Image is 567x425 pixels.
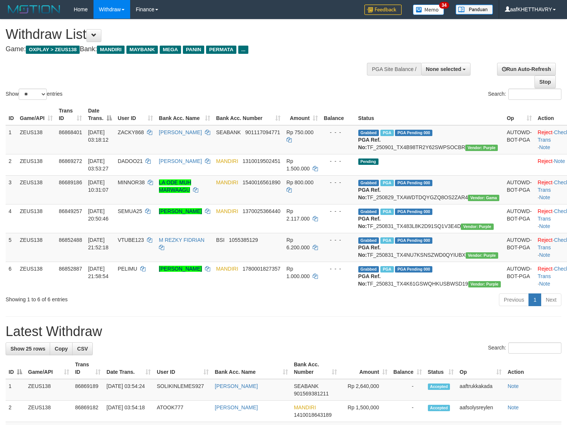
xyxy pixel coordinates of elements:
span: Vendor URL: https://trx4.1velocity.biz [468,281,501,287]
a: [PERSON_NAME] [215,404,258,410]
img: panduan.png [456,4,493,15]
span: None selected [426,66,462,72]
th: Bank Acc. Name: activate to sort column ascending [156,104,213,125]
a: 1 [528,293,541,306]
a: LA ODE MUH MARWAAGU [159,179,191,193]
a: Note [508,383,519,389]
span: OXPLAY > ZEUS138 [26,46,80,54]
span: Marked by aafsolysreylen [380,237,393,244]
span: Pending [358,158,378,165]
div: Showing 1 to 6 of 6 entries [6,293,231,303]
b: PGA Ref. No: [358,216,381,229]
td: ZEUS138 [25,379,72,401]
span: Copy 901569381211 to clipboard [294,391,329,397]
span: SEABANK [294,383,319,389]
td: aaftrukkakada [457,379,505,401]
th: Balance: activate to sort column ascending [390,358,425,379]
span: ZACKY868 [118,129,144,135]
b: PGA Ref. No: [358,273,381,287]
th: ID: activate to sort column descending [6,358,25,379]
td: ZEUS138 [17,233,56,262]
span: VTUBE123 [118,237,144,243]
th: User ID: activate to sort column ascending [115,104,156,125]
td: ZEUS138 [25,401,72,422]
a: Reject [538,158,553,164]
a: Note [539,194,550,200]
span: [DATE] 03:53:27 [88,158,108,172]
a: Note [539,144,550,150]
h4: Game: Bank: [6,46,371,53]
span: SEABANK [216,129,241,135]
img: Button%20Memo.svg [413,4,444,15]
span: Grabbed [358,237,379,244]
th: Date Trans.: activate to sort column descending [85,104,114,125]
th: Bank Acc. Name: activate to sort column ascending [212,358,291,379]
th: Balance [321,104,355,125]
a: Reject [538,266,553,272]
th: Bank Acc. Number: activate to sort column ascending [213,104,283,125]
span: Copy 901117094771 to clipboard [245,129,280,135]
a: [PERSON_NAME] [215,383,258,389]
td: Rp 1,500,000 [340,401,390,422]
a: Show 25 rows [6,342,50,355]
th: Bank Acc. Number: activate to sort column ascending [291,358,340,379]
span: Rp 2.117.000 [286,208,310,222]
span: 34 [439,2,449,9]
th: Date Trans.: activate to sort column ascending [104,358,154,379]
a: [PERSON_NAME] [159,266,202,272]
h1: Withdraw List [6,27,371,42]
span: PGA Pending [395,237,432,244]
span: Marked by aafkaynarin [380,180,393,186]
td: TF_250829_TXAWDTDQYGZQ8OS2ZAR4 [355,175,504,204]
span: [DATE] 20:50:46 [88,208,108,222]
span: Vendor URL: https://trx31.1velocity.biz [468,195,499,201]
span: Marked by aafsolysreylen [380,266,393,272]
th: Amount: activate to sort column ascending [283,104,321,125]
td: 86869182 [72,401,104,422]
span: Copy 1370025366440 to clipboard [243,208,281,214]
span: 86849257 [59,208,82,214]
a: [PERSON_NAME] [159,129,202,135]
th: Op: activate to sort column ascending [504,104,535,125]
span: Grabbed [358,180,379,186]
b: PGA Ref. No: [358,244,381,258]
th: Action [505,358,561,379]
span: Rp 750.000 [286,129,313,135]
span: Grabbed [358,209,379,215]
div: - - - [324,207,352,215]
td: 2 [6,401,25,422]
span: Marked by aafsreyleap [380,209,393,215]
span: PERMATA [206,46,236,54]
span: 86868401 [59,129,82,135]
span: [DATE] 03:18:12 [88,129,108,143]
td: ZEUS138 [17,154,56,175]
span: Copy 1410018643189 to clipboard [294,412,332,418]
span: BSI [216,237,225,243]
span: Copy 1055385129 to clipboard [229,237,258,243]
a: Reject [538,129,553,135]
td: TF_250831_TX483L8K2D91SQ1V3E4D [355,204,504,233]
th: Trans ID: activate to sort column ascending [72,358,104,379]
a: Copy [50,342,73,355]
a: Note [554,158,565,164]
span: Marked by aaftrukkakada [380,130,393,136]
span: Rp 1.500.000 [286,158,310,172]
span: [DATE] 21:52:18 [88,237,108,250]
td: 3 [6,175,17,204]
a: Note [539,281,550,287]
td: aafsolysreylen [457,401,505,422]
a: [PERSON_NAME] [159,208,202,214]
span: MANDIRI [97,46,125,54]
span: MANDIRI [216,179,238,185]
span: [DATE] 21:58:54 [88,266,108,279]
span: PGA Pending [395,266,432,272]
a: Note [539,252,550,258]
a: Next [541,293,561,306]
td: 6 [6,262,17,290]
span: MANDIRI [294,404,316,410]
div: - - - [324,265,352,272]
a: Stop [534,76,556,88]
label: Show entries [6,89,62,100]
th: Game/API: activate to sort column ascending [17,104,56,125]
th: Op: activate to sort column ascending [457,358,505,379]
